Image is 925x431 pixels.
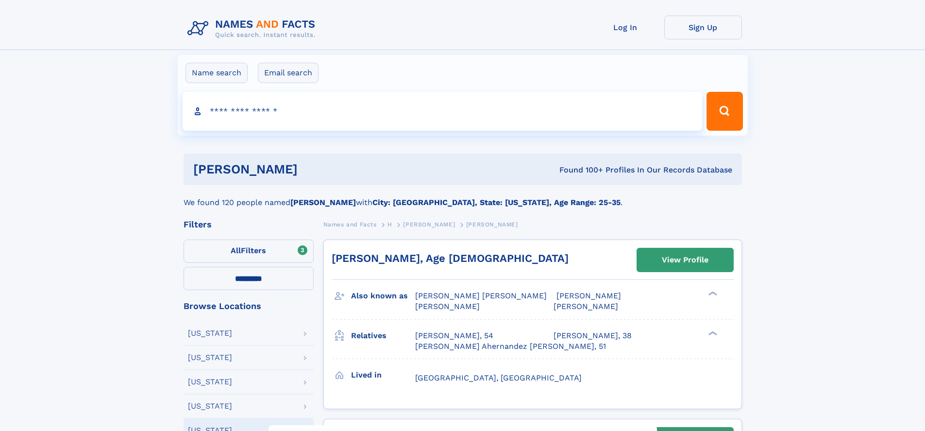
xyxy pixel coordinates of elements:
[351,367,415,383] h3: Lived in
[403,218,455,230] a: [PERSON_NAME]
[637,248,733,272] a: View Profile
[554,302,618,311] span: [PERSON_NAME]
[706,330,718,336] div: ❯
[415,341,606,352] a: [PERSON_NAME] Ahernandez [PERSON_NAME], 51
[185,63,248,83] label: Name search
[188,354,232,362] div: [US_STATE]
[290,198,356,207] b: [PERSON_NAME]
[184,240,314,263] label: Filters
[466,221,518,228] span: [PERSON_NAME]
[415,330,493,341] a: [PERSON_NAME], 54
[332,252,569,264] a: [PERSON_NAME], Age [DEMOGRAPHIC_DATA]
[662,249,708,271] div: View Profile
[706,291,718,297] div: ❯
[231,246,241,255] span: All
[403,221,455,228] span: [PERSON_NAME]
[184,16,323,42] img: Logo Names and Facts
[664,16,742,39] a: Sign Up
[323,218,377,230] a: Names and Facts
[184,185,742,208] div: We found 120 people named with .
[372,198,621,207] b: City: [GEOGRAPHIC_DATA], State: [US_STATE], Age Range: 25-35
[554,330,632,341] a: [PERSON_NAME], 38
[183,92,703,131] input: search input
[387,218,392,230] a: H
[184,220,314,229] div: Filters
[387,221,392,228] span: H
[351,328,415,344] h3: Relatives
[556,291,621,300] span: [PERSON_NAME]
[188,402,232,410] div: [US_STATE]
[415,291,547,300] span: [PERSON_NAME] [PERSON_NAME]
[351,288,415,304] h3: Also known as
[415,302,480,311] span: [PERSON_NAME]
[188,378,232,386] div: [US_STATE]
[428,165,732,175] div: Found 100+ Profiles In Our Records Database
[587,16,664,39] a: Log In
[706,92,742,131] button: Search Button
[415,373,582,382] span: [GEOGRAPHIC_DATA], [GEOGRAPHIC_DATA]
[258,63,319,83] label: Email search
[188,329,232,337] div: [US_STATE]
[193,163,429,175] h1: [PERSON_NAME]
[184,302,314,310] div: Browse Locations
